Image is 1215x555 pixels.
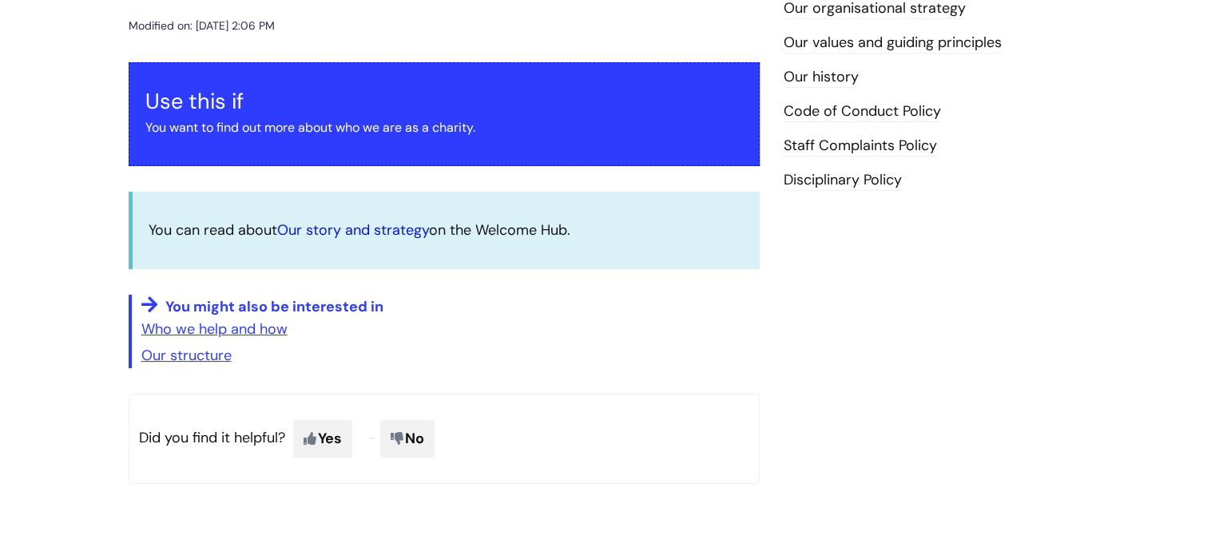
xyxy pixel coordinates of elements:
[165,297,383,316] span: You might also be interested in
[784,33,1002,54] a: Our values and guiding principles
[293,420,352,457] span: Yes
[784,101,941,122] a: Code of Conduct Policy
[145,119,475,136] span: You want to find out more about who we are as a charity.
[784,136,937,157] a: Staff Complaints Policy
[145,89,743,114] h3: Use this if
[277,220,429,240] a: Our story and strategy
[380,420,435,457] span: No
[149,217,744,243] p: You can read about on the Welcome Hub.
[784,67,859,88] a: Our history
[141,346,232,365] a: Our structure
[129,16,275,36] div: Modified on: [DATE] 2:06 PM
[129,394,760,483] p: Did you find it helpful?
[784,170,902,191] a: Disciplinary Policy
[141,319,288,339] a: Who we help and how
